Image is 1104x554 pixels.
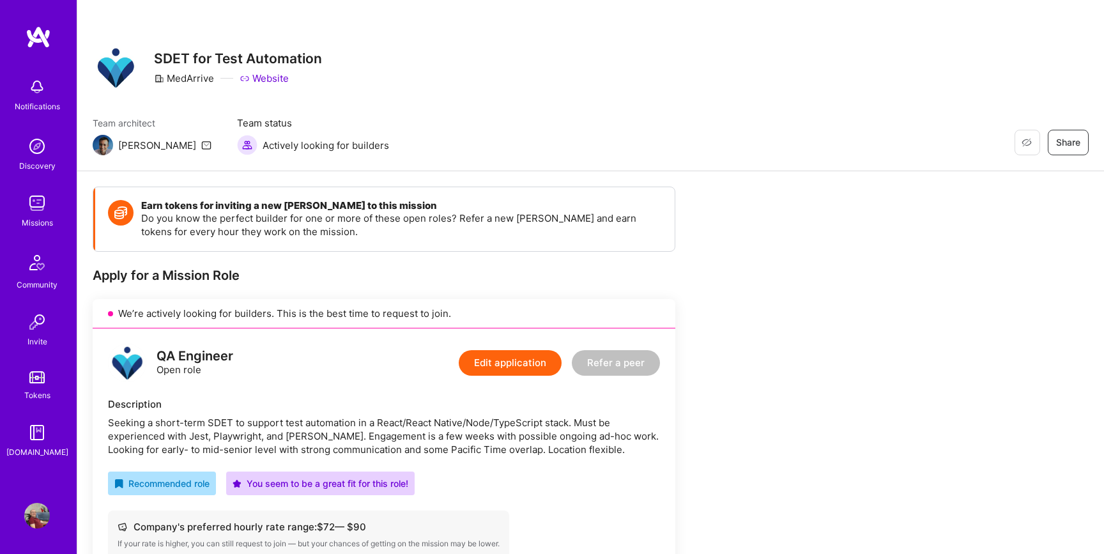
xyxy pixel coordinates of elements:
i: icon EyeClosed [1022,137,1032,148]
div: QA Engineer [157,350,233,363]
span: Team status [237,116,389,130]
img: bell [24,74,50,100]
button: Share [1048,130,1089,155]
div: Notifications [15,100,60,113]
span: Actively looking for builders [263,139,389,152]
div: MedArrive [154,72,214,85]
h3: SDET for Test Automation [154,50,322,66]
i: icon RecommendedBadge [114,479,123,488]
i: icon Cash [118,522,127,532]
p: Do you know the perfect builder for one or more of these open roles? Refer a new [PERSON_NAME] an... [141,212,662,238]
span: Share [1056,136,1080,149]
div: Seeking a short-term SDET to support test automation in a React/React Native/Node/TypeScript stac... [108,416,660,456]
a: Website [240,72,289,85]
div: [PERSON_NAME] [118,139,196,152]
img: guide book [24,420,50,445]
div: Open role [157,350,233,376]
div: Invite [27,335,47,348]
img: User Avatar [24,503,50,528]
div: Recommended role [114,477,210,490]
i: icon Mail [201,140,211,150]
img: logo [108,344,146,382]
div: Community [17,278,57,291]
h4: Earn tokens for inviting a new [PERSON_NAME] to this mission [141,200,662,212]
div: We’re actively looking for builders. This is the best time to request to join. [93,299,675,328]
div: Company's preferred hourly rate range: $ 72 — $ 90 [118,520,500,534]
img: Actively looking for builders [237,135,257,155]
div: Tokens [24,389,50,402]
img: Community [22,247,52,278]
i: icon CompanyGray [154,73,164,84]
img: Team Architect [93,135,113,155]
img: teamwork [24,190,50,216]
img: Invite [24,309,50,335]
a: User Avatar [21,503,53,528]
button: Refer a peer [572,350,660,376]
div: Description [108,397,660,411]
div: If your rate is higher, you can still request to join — but your chances of getting on the missio... [118,539,500,549]
div: Missions [22,216,53,229]
img: Token icon [108,200,134,226]
i: icon PurpleStar [233,479,241,488]
div: Discovery [19,159,56,173]
div: You seem to be a great fit for this role! [233,477,408,490]
img: logo [26,26,51,49]
img: discovery [24,134,50,159]
button: Edit application [459,350,562,376]
img: tokens [29,371,45,383]
img: Company Logo [93,45,139,91]
span: Team architect [93,116,211,130]
div: [DOMAIN_NAME] [6,445,68,459]
div: Apply for a Mission Role [93,267,675,284]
